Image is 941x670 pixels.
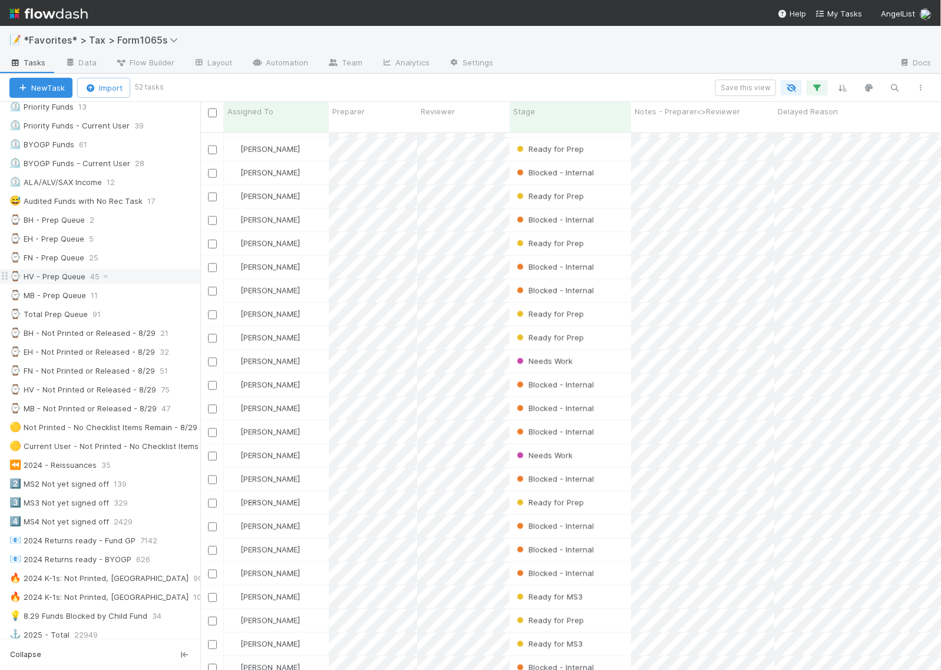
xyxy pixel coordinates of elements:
[514,591,583,603] div: Ready for MS3
[514,309,584,319] span: Ready for Prep
[240,144,300,154] span: [PERSON_NAME]
[193,590,218,605] span: 102
[513,105,535,117] span: Stage
[74,628,110,642] span: 22949
[9,196,21,206] span: 😅
[135,82,164,93] small: 52 tasks
[229,380,239,390] img: avatar_711f55b7-5a46-40da-996f-bc93b6b86381.png
[9,177,21,187] span: ⏲️
[24,34,184,46] span: *Favorites* > Tax > Form1065s
[9,158,21,168] span: ⏲️
[160,364,180,378] span: 51
[9,252,21,262] span: ⌚
[240,333,300,342] span: [PERSON_NAME]
[193,571,214,586] span: 90
[9,137,74,152] div: BYOGP Funds
[815,9,862,18] span: My Tasks
[89,232,105,246] span: 5
[514,192,584,201] span: Ready for Prep
[107,175,127,190] span: 12
[514,379,594,391] div: Blocked - Internal
[514,167,594,179] div: Blocked - Internal
[9,420,197,435] div: Not Printed - No Checklist Items Remain - 8/29
[514,404,594,413] span: Blocked - Internal
[9,214,21,225] span: ⌚
[152,609,173,623] span: 34
[208,593,217,602] input: Toggle Row Selected
[114,477,138,491] span: 139
[9,78,72,98] button: NewTask
[229,261,300,273] div: [PERSON_NAME]
[208,358,217,367] input: Toggle Row Selected
[514,168,594,177] span: Blocked - Internal
[9,232,84,246] div: EH - Prep Queue
[9,552,131,567] div: 2024 Returns ready - BYOGP
[208,641,217,649] input: Toggle Row Selected
[9,118,130,133] div: Priority Funds - Current User
[514,357,573,366] span: Needs Work
[229,167,300,179] div: [PERSON_NAME]
[229,427,239,437] img: avatar_711f55b7-5a46-40da-996f-bc93b6b86381.png
[229,520,300,532] div: [PERSON_NAME]
[184,54,242,73] a: Layout
[229,497,300,509] div: [PERSON_NAME]
[242,54,318,73] a: Automation
[514,451,573,460] span: Needs Work
[78,100,98,114] span: 13
[229,332,300,344] div: [PERSON_NAME]
[240,427,300,437] span: [PERSON_NAME]
[514,143,584,155] div: Ready for Prep
[514,522,594,531] span: Blocked - Internal
[9,290,21,300] span: ⌚
[439,54,503,73] a: Settings
[90,269,111,284] span: 45
[514,473,594,485] div: Blocked - Internal
[514,638,583,650] div: Ready for MS3
[778,8,806,19] div: Help
[9,496,109,510] div: MS3 Not yet signed off
[372,54,439,73] a: Analytics
[332,105,365,117] span: Preparer
[229,333,239,342] img: avatar_711f55b7-5a46-40da-996f-bc93b6b86381.png
[9,139,21,149] span: ⏲️
[136,552,162,567] span: 626
[208,240,217,249] input: Toggle Row Selected
[229,239,239,248] img: avatar_711f55b7-5a46-40da-996f-bc93b6b86381.png
[161,401,182,416] span: 47
[514,474,594,484] span: Blocked - Internal
[208,617,217,626] input: Toggle Row Selected
[229,544,300,556] div: [PERSON_NAME]
[514,239,584,248] span: Ready for Prep
[208,405,217,414] input: Toggle Row Selected
[9,269,85,284] div: HV - Prep Queue
[514,497,584,509] div: Ready for Prep
[635,105,740,117] span: Notes - Preparer<>Reviewer
[229,168,239,177] img: avatar_711f55b7-5a46-40da-996f-bc93b6b86381.png
[9,478,21,489] span: 2️⃣
[229,286,239,295] img: avatar_711f55b7-5a46-40da-996f-bc93b6b86381.png
[9,628,70,642] div: 2025 - Total
[9,554,21,564] span: 📧
[229,450,300,461] div: [PERSON_NAME]
[55,54,106,73] a: Data
[514,450,573,461] div: Needs Work
[9,233,21,243] span: ⌚
[9,120,21,130] span: ⏲️
[106,54,184,73] a: Flow Builder
[229,639,239,649] img: avatar_711f55b7-5a46-40da-996f-bc93b6b86381.png
[229,451,239,460] img: avatar_711f55b7-5a46-40da-996f-bc93b6b86381.png
[229,285,300,296] div: [PERSON_NAME]
[514,569,594,578] span: Blocked - Internal
[9,345,155,359] div: EH - Not Printed or Released - 8/29
[91,288,110,303] span: 11
[514,261,594,273] div: Blocked - Internal
[229,615,300,626] div: [PERSON_NAME]
[9,35,21,45] span: 📝
[229,592,239,602] img: avatar_711f55b7-5a46-40da-996f-bc93b6b86381.png
[514,615,584,626] div: Ready for Prep
[9,571,189,586] div: 2024 K-1s: Not Printed, [GEOGRAPHIC_DATA]
[890,54,941,73] a: Docs
[229,638,300,650] div: [PERSON_NAME]
[9,592,21,602] span: 🔥
[514,616,584,625] span: Ready for Prep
